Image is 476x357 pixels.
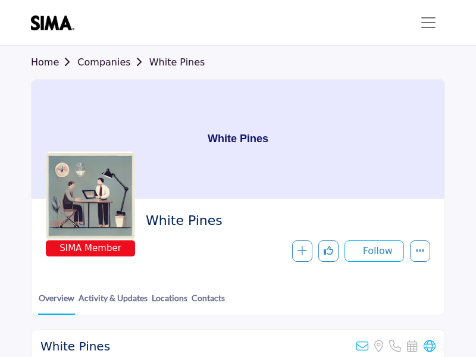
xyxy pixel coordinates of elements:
[40,339,110,353] h2: White Pines
[31,57,77,68] a: Home
[78,292,148,314] a: Activity & Updates
[146,213,424,228] h2: White Pines
[412,11,445,35] button: Toggle navigation
[149,57,205,68] a: White Pines
[191,292,226,314] a: Contacts
[48,242,133,255] span: SIMA Member
[208,80,268,199] h1: White Pines
[151,292,188,314] a: Locations
[77,57,149,68] a: Companies
[38,292,75,315] a: Overview
[345,240,404,262] button: Follow
[410,240,430,262] button: More details
[318,240,339,262] button: Like
[31,15,80,30] img: site Logo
